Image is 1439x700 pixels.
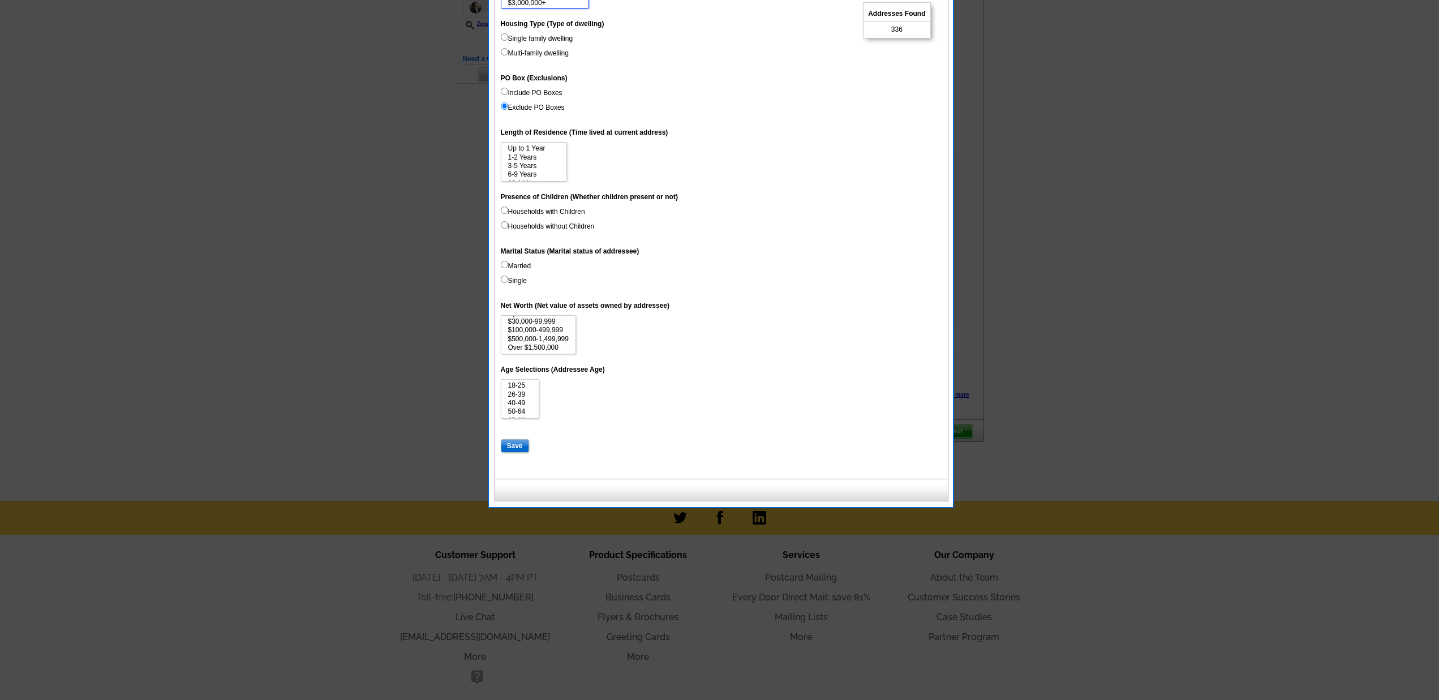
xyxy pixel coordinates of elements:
[501,221,508,229] input: Households without Children
[507,144,561,153] option: Up to 1 Year
[864,6,930,22] span: Addresses Found
[501,246,639,256] label: Marital Status (Marital status of addressee)
[501,261,531,271] label: Married
[501,48,508,55] input: Multi-family dwelling
[501,276,508,283] input: Single
[501,48,569,58] label: Multi-family dwelling
[501,192,678,202] label: Presence of Children (Whether children present or not)
[507,381,534,390] option: 18-25
[501,33,508,41] input: Single family dwelling
[507,399,534,407] option: 40-49
[507,162,561,170] option: 3-5 Years
[501,127,668,138] label: Length of Residence (Time lived at current address)
[501,88,508,95] input: Include PO Boxes
[501,19,604,29] label: Housing Type (Type of dwelling)
[501,300,670,311] label: Net Worth (Net value of assets owned by addressee)
[501,261,508,268] input: Married
[507,326,570,334] option: $100,000-499,999
[501,88,562,98] label: Include PO Boxes
[501,364,605,375] label: Age Selections (Addressee Age)
[507,343,570,352] option: Over $1,500,000
[507,407,534,416] option: 50-64
[501,33,573,44] label: Single family dwelling
[507,416,534,425] option: 65-69
[501,102,508,110] input: Exclude PO Boxes
[501,207,585,217] label: Households with Children
[501,276,527,286] label: Single
[507,335,570,343] option: $500,000-1,499,999
[891,24,903,35] span: 336
[507,317,570,326] option: $30,000-99,999
[507,170,561,179] option: 6-9 Years
[501,102,565,113] label: Exclude PO Boxes
[501,439,529,453] input: Save
[507,179,561,188] option: 10-14 Years
[501,221,595,231] label: Households without Children
[1213,437,1439,700] iframe: LiveChat chat widget
[501,73,568,83] label: PO Box (Exclusions)
[501,207,508,214] input: Households with Children
[507,153,561,162] option: 1-2 Years
[507,390,534,399] option: 26-39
